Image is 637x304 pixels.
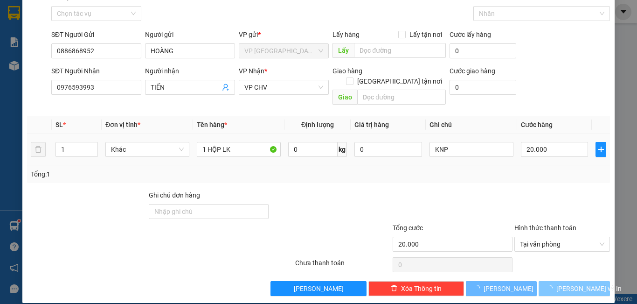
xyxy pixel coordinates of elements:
[332,67,362,75] span: Giao hàng
[546,285,556,291] span: loading
[466,281,537,296] button: [PERSON_NAME]
[354,43,446,58] input: Dọc đường
[595,142,606,157] button: plus
[301,121,334,128] span: Định lượng
[3,68,57,73] span: In ngày:
[354,121,389,128] span: Giá trị hàng
[338,142,347,157] span: kg
[450,31,491,38] label: Cước lấy hàng
[25,50,114,58] span: -----------------------------------------
[521,121,553,128] span: Cước hàng
[391,285,397,292] span: delete
[74,15,125,27] span: Bến xe [GEOGRAPHIC_DATA]
[353,76,446,86] span: [GEOGRAPHIC_DATA] tận nơi
[149,191,200,199] label: Ghi chú đơn hàng
[244,80,323,94] span: VP CHV
[21,68,57,73] span: 08:37:21 [DATE]
[539,281,610,296] button: [PERSON_NAME] và In
[450,80,516,95] input: Cước giao hàng
[520,237,604,251] span: Tại văn phòng
[197,121,227,128] span: Tên hàng
[270,281,366,296] button: [PERSON_NAME]
[332,90,357,105] span: Giao
[145,29,235,40] div: Người gửi
[55,121,63,128] span: SL
[556,283,622,294] span: [PERSON_NAME] và In
[332,43,354,58] span: Lấy
[332,31,360,38] span: Lấy hàng
[426,116,517,134] th: Ghi chú
[74,42,114,47] span: Hotline: 19001152
[51,66,141,76] div: SĐT Người Nhận
[393,224,423,232] span: Tổng cước
[47,59,98,66] span: VPPD1310250002
[239,67,264,75] span: VP Nhận
[244,44,323,58] span: VP Phước Đông
[401,283,442,294] span: Xóa Thông tin
[473,285,484,291] span: loading
[145,66,235,76] div: Người nhận
[484,283,533,294] span: [PERSON_NAME]
[450,67,495,75] label: Cước giao hàng
[111,142,184,156] span: Khác
[596,146,606,153] span: plus
[514,224,576,232] label: Hình thức thanh toán
[354,142,422,157] input: 0
[197,142,281,157] input: VD: Bàn, Ghế
[368,281,464,296] button: deleteXóa Thông tin
[3,60,98,66] span: [PERSON_NAME]:
[3,6,45,47] img: logo
[357,90,446,105] input: Dọc đường
[31,142,46,157] button: delete
[105,121,140,128] span: Đơn vị tính
[294,283,344,294] span: [PERSON_NAME]
[294,258,392,274] div: Chưa thanh toán
[51,29,141,40] div: SĐT Người Gửi
[149,204,269,219] input: Ghi chú đơn hàng
[74,28,128,40] span: 01 Võ Văn Truyện, KP.1, Phường 2
[31,169,247,179] div: Tổng: 1
[222,84,229,91] span: user-add
[450,43,516,58] input: Cước lấy hàng
[406,29,446,40] span: Lấy tận nơi
[239,29,329,40] div: VP gửi
[74,5,128,13] strong: ĐỒNG PHƯỚC
[429,142,513,157] input: Ghi Chú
